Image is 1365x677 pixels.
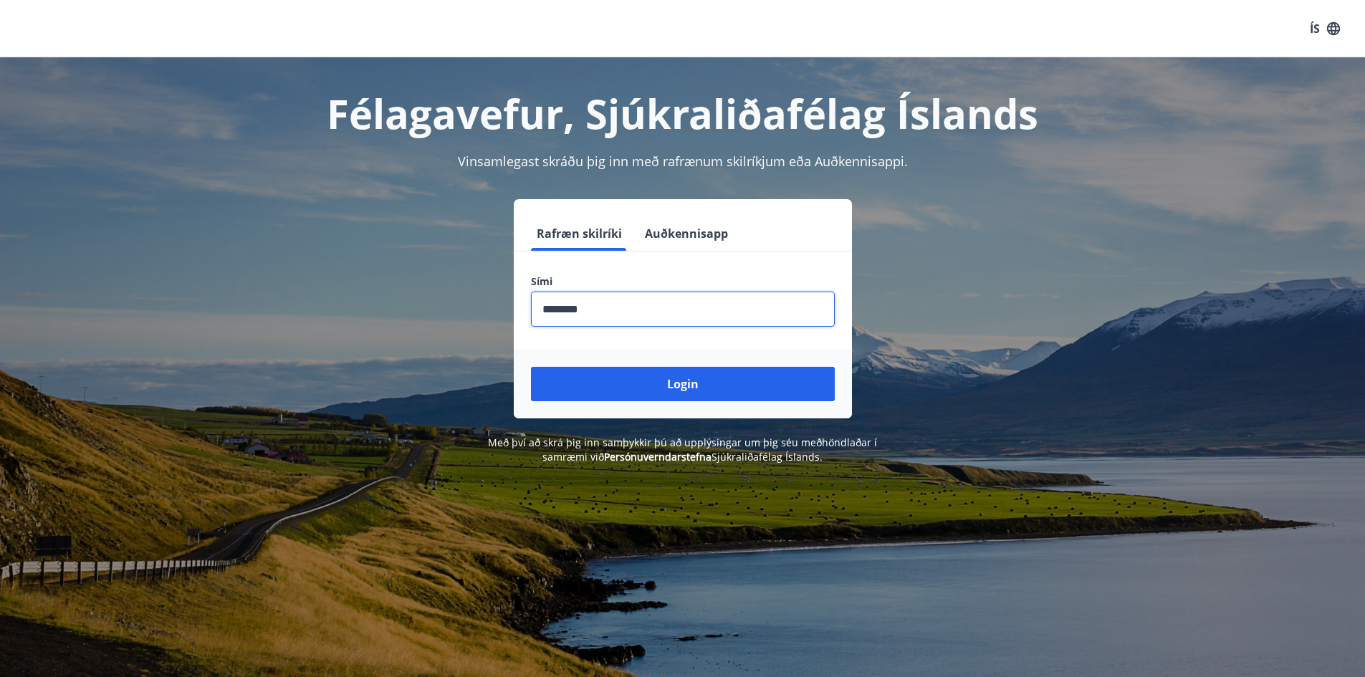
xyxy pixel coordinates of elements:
[488,436,877,464] span: Með því að skrá þig inn samþykkir þú að upplýsingar um þig séu meðhöndlaðar í samræmi við Sjúkral...
[531,274,835,289] label: Sími
[604,450,712,464] a: Persónuverndarstefna
[639,216,734,251] button: Auðkennisapp
[531,216,628,251] button: Rafræn skilríki
[1302,16,1348,42] button: ÍS
[458,153,908,170] span: Vinsamlegast skráðu þig inn með rafrænum skilríkjum eða Auðkennisappi.
[184,86,1182,140] h1: Félagavefur, Sjúkraliðafélag Íslands
[531,367,835,401] button: Login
